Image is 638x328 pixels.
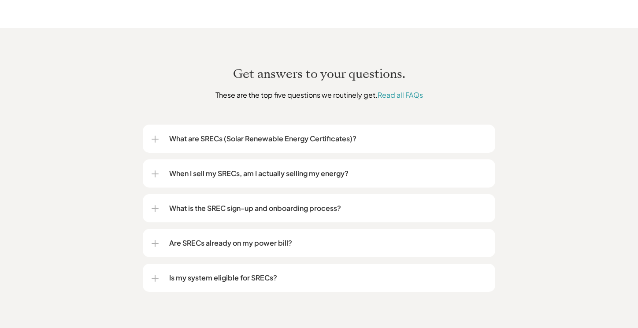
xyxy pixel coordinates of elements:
[169,273,486,283] p: Is my system eligible for SRECs?
[169,133,486,144] p: What are SRECs (Solar Renewable Energy Certificates)?
[169,203,486,214] p: What is the SREC sign-up and onboarding process?
[169,168,486,179] p: When I sell my SRECs, am I actually selling my energy?
[378,90,423,100] a: Read all FAQs
[156,89,482,100] p: These are the top five questions we routinely get.
[169,238,486,248] p: Are SRECs already on my power bill?
[68,66,570,82] h2: Get answers to your questions.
